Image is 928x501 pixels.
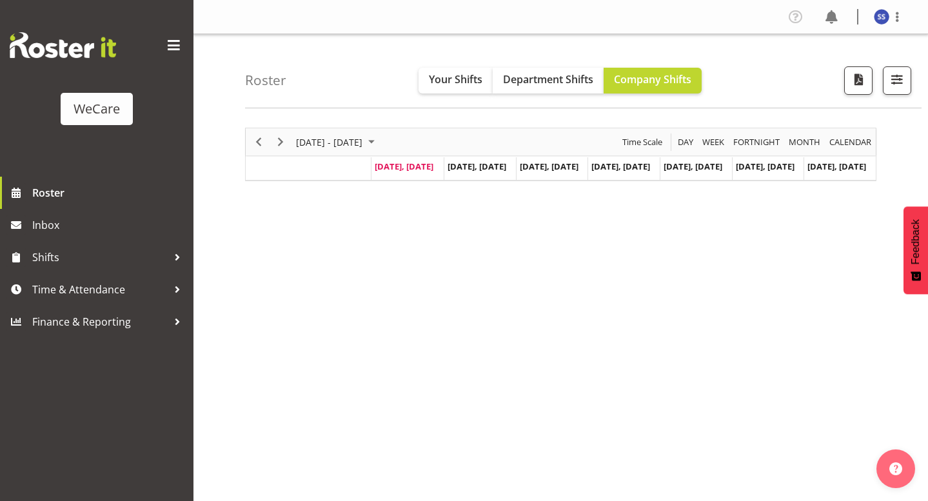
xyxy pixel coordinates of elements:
[429,72,482,86] span: Your Shifts
[419,68,493,93] button: Your Shifts
[74,99,120,119] div: WeCare
[614,72,691,86] span: Company Shifts
[32,312,168,331] span: Finance & Reporting
[32,248,168,267] span: Shifts
[883,66,911,95] button: Filter Shifts
[32,183,187,202] span: Roster
[889,462,902,475] img: help-xxl-2.png
[874,9,889,25] img: sara-sherwin11955.jpg
[903,206,928,294] button: Feedback - Show survey
[493,68,604,93] button: Department Shifts
[10,32,116,58] img: Rosterit website logo
[245,73,286,88] h4: Roster
[32,215,187,235] span: Inbox
[503,72,593,86] span: Department Shifts
[844,66,873,95] button: Download a PDF of the roster according to the set date range.
[32,280,168,299] span: Time & Attendance
[910,219,922,264] span: Feedback
[604,68,702,93] button: Company Shifts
